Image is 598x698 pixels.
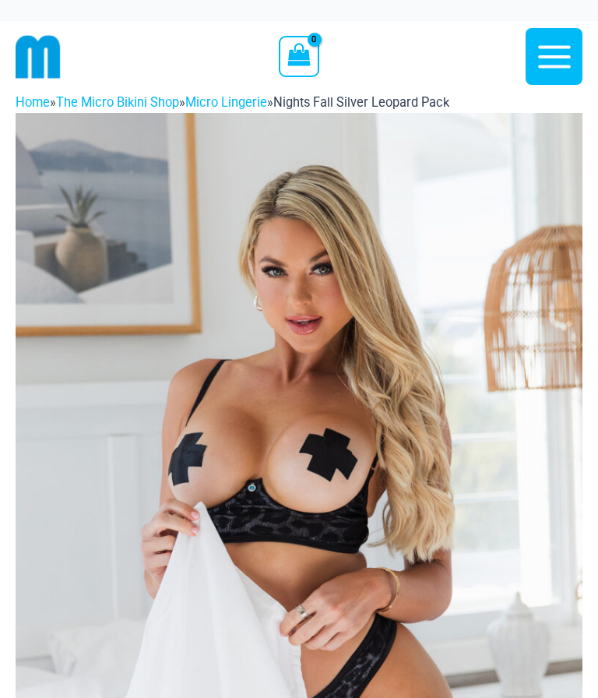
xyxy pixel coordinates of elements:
a: Micro Lingerie [185,95,267,110]
a: The Micro Bikini Shop [56,95,179,110]
a: View Shopping Cart, empty [279,36,318,76]
img: cropped mm emblem [16,34,61,79]
span: » » » [16,95,449,110]
a: Home [16,95,50,110]
span: Nights Fall Silver Leopard Pack [273,95,449,110]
